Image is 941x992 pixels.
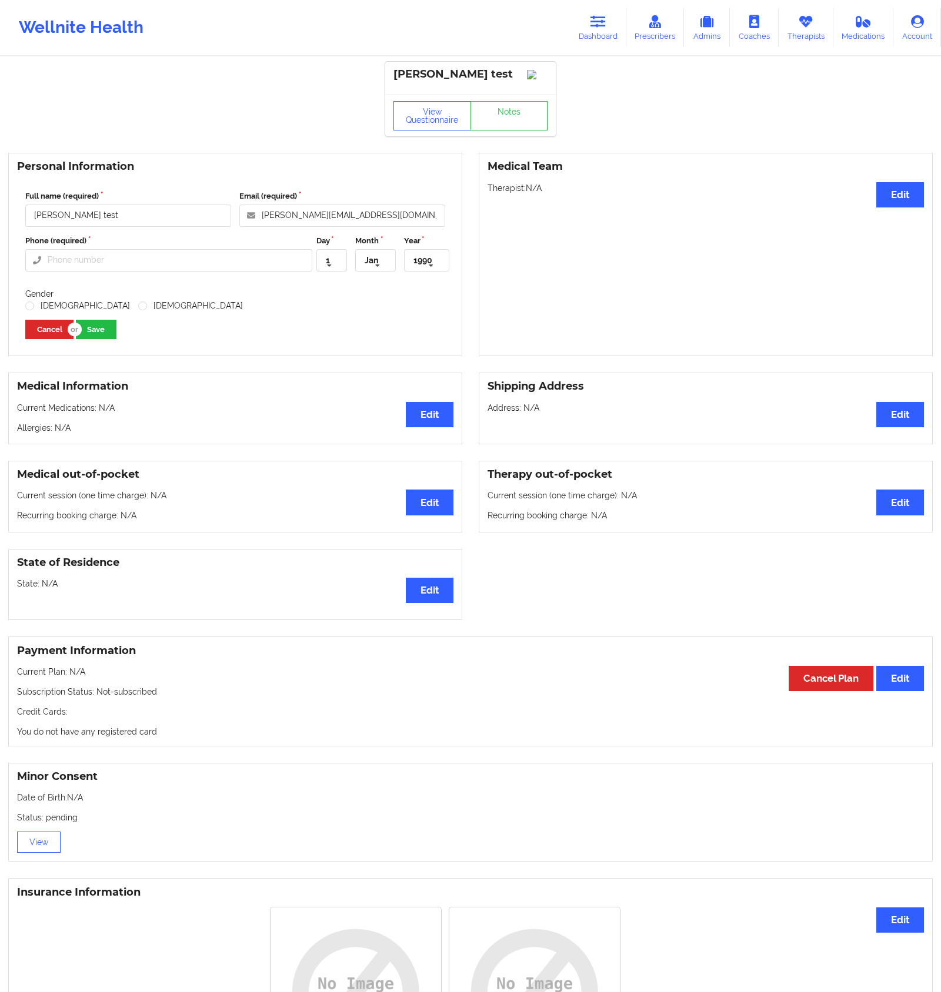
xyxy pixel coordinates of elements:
p: Credit Cards: [17,706,924,718]
h3: Shipping Address [488,380,924,393]
p: Subscription Status: Not-subscribed [17,686,924,698]
a: Account [893,8,941,47]
label: Day [316,235,347,247]
p: Allergies: N/A [17,422,453,434]
h3: Therapy out-of-pocket [488,468,924,481]
input: Full name [25,205,231,227]
button: View Questionnaire [393,101,471,130]
label: Full name (required) [25,190,231,202]
p: Current Plan: N/A [17,666,924,678]
button: Edit [876,666,924,691]
label: [DEMOGRAPHIC_DATA] [138,301,243,311]
p: Current session (one time charge): N/A [488,490,924,501]
p: Recurring booking charge: N/A [17,510,453,521]
a: Dashboard [570,8,626,47]
p: Recurring booking charge: N/A [488,510,924,521]
a: Coaches [730,8,779,47]
p: Status: pending [17,812,924,823]
label: Year [404,235,449,247]
button: Edit [876,182,924,207]
h3: Personal Information [17,160,453,173]
h3: Medical Team [488,160,924,173]
img: Image%2Fplaceholer-image.png [527,70,548,79]
button: View [17,832,61,853]
h3: Medical out-of-pocket [17,468,453,481]
button: Edit [406,578,453,603]
label: Phone (required) [25,235,312,247]
a: Notes [470,101,548,130]
p: You do not have any registered card [17,726,924,738]
p: Date of Birth: N/A [17,792,924,803]
input: Phone number [25,249,312,272]
label: Gender [25,289,54,299]
div: [PERSON_NAME] test [393,68,548,81]
button: Cancel [25,320,74,339]
a: Admins [684,8,730,47]
button: Edit [406,402,453,427]
label: Month [355,235,395,247]
p: Therapist: N/A [488,182,924,194]
label: [DEMOGRAPHIC_DATA] [25,301,130,311]
a: Therapists [779,8,833,47]
h3: Payment Information [17,644,924,658]
button: Edit [876,402,924,427]
p: Current Medications: N/A [17,402,453,414]
button: Edit [876,907,924,933]
p: Current session (one time charge): N/A [17,490,453,501]
button: Cancel Plan [789,666,873,691]
p: State: N/A [17,578,453,589]
input: Email address [239,205,445,227]
h3: Medical Information [17,380,453,393]
button: Edit [406,490,453,515]
h3: Minor Consent [17,770,924,783]
p: Address: N/A [488,402,924,414]
a: Prescribers [626,8,685,47]
label: Email (required) [239,190,445,202]
div: 1990 [413,256,432,264]
a: Medications [833,8,894,47]
h3: State of Residence [17,556,453,569]
div: Jan [365,256,378,264]
button: Edit [876,490,924,515]
h3: Insurance Information [17,886,924,899]
button: Save [76,320,116,339]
